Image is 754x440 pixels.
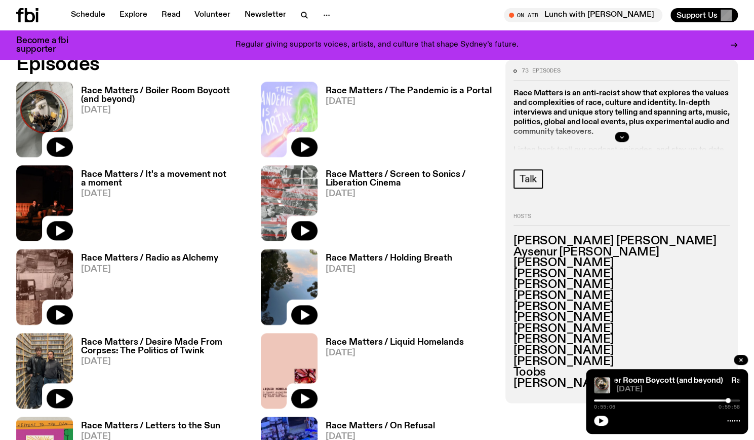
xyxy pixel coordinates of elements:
span: [DATE] [81,106,249,115]
span: [DATE] [616,386,740,393]
h3: [PERSON_NAME] [513,312,730,323]
span: 0:55:06 [594,405,615,410]
h3: [PERSON_NAME] [513,356,730,368]
h3: Become a fbi supporter [16,36,81,54]
a: Explore [113,8,153,22]
a: Race Matters / Desire Made From Corpses: The Politics of Twink[DATE] [73,338,249,409]
span: [DATE] [81,190,249,198]
span: 73 episodes [522,68,561,74]
a: Newsletter [239,8,292,22]
button: On AirLunch with [PERSON_NAME] [504,8,662,22]
span: [DATE] [326,265,452,274]
strong: Race Matters is an anti-racist show that explores the values and complexities of race, culture an... [513,89,730,136]
h3: Race Matters / Radio as Alchemy [81,254,218,263]
a: Schedule [65,8,111,22]
h3: Race Matters / The Pandemic is a Portal [326,87,492,95]
h3: Race Matters / It's a movement not a moment [81,170,249,188]
span: [DATE] [326,97,492,106]
a: Race Matters / Screen to Sonics / Liberation Cinema[DATE] [318,170,493,241]
a: Race Matters / Radio as Alchemy[DATE] [73,254,218,324]
h3: Race Matters / Boiler Room Boycott (and beyond) [81,87,249,104]
a: Volunteer [188,8,236,22]
h3: [PERSON_NAME] [513,378,730,389]
h3: [PERSON_NAME] [513,334,730,345]
a: Race Matters / Holding Breath[DATE] [318,254,452,324]
a: Read [155,8,186,22]
h3: [PERSON_NAME] [513,269,730,280]
h3: Aysenur [PERSON_NAME] [513,247,730,258]
h3: [PERSON_NAME] [513,258,730,269]
h3: Race Matters / Desire Made From Corpses: The Politics of Twink [81,338,249,355]
span: [DATE] [81,357,249,366]
a: Talk [513,170,543,189]
span: [DATE] [81,265,218,274]
span: [DATE] [326,190,493,198]
a: Race Matters / The Pandemic is a Portal[DATE] [318,87,492,157]
img: Trees reflect in a body of water in Tommeginne Country, the ancestral lands of Jody, where they c... [261,249,318,324]
h2: Hosts [513,213,730,226]
span: Talk [520,174,537,185]
a: Race Matters / Liquid Homelands[DATE] [318,338,464,409]
img: A pink background with a square illustration in the corner of a frayed, fractal butterfly wing. T... [261,333,318,409]
img: Ethan and Dayvid stand in the fbi music library, they are serving face looking strong but fluid [16,333,73,409]
h2: Episodes [16,55,493,74]
h3: [PERSON_NAME] [513,279,730,290]
img: A collage of three images. From to bottom: Jose Maceda - Ugnayan - for 20 radio stations (1973) P... [16,249,73,324]
span: 0:59:58 [719,405,740,410]
img: A photo of the Race Matters team taken in a rear view or "blindside" mirror. A bunch of people of... [594,377,610,393]
h3: Race Matters / Holding Breath [326,254,452,263]
h3: Race Matters / Screen to Sonics / Liberation Cinema [326,170,493,188]
span: Support Us [677,11,718,20]
img: A photo of Shareeka and Ethan speaking live at The Red Rattler, a repurposed warehouse venue. The... [16,165,73,241]
h3: Toobs [513,367,730,378]
h3: [PERSON_NAME] [PERSON_NAME] [513,236,730,247]
h3: Race Matters / Letters to the Sun [81,422,220,430]
h3: [PERSON_NAME] [513,302,730,313]
span: [DATE] [326,349,464,357]
a: Race Matters / Boiler Room Boycott (and beyond) [543,377,723,385]
p: Regular giving supports voices, artists, and culture that shape Sydney’s future. [235,41,519,50]
h3: Race Matters / Liquid Homelands [326,338,464,347]
a: Race Matters / Boiler Room Boycott (and beyond)[DATE] [73,87,249,157]
h3: [PERSON_NAME] [513,345,730,356]
h3: [PERSON_NAME] [513,290,730,302]
a: Race Matters / It's a movement not a moment[DATE] [73,170,249,241]
h3: Race Matters / On Refusal [326,422,435,430]
button: Support Us [670,8,738,22]
h3: [PERSON_NAME] [513,323,730,335]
